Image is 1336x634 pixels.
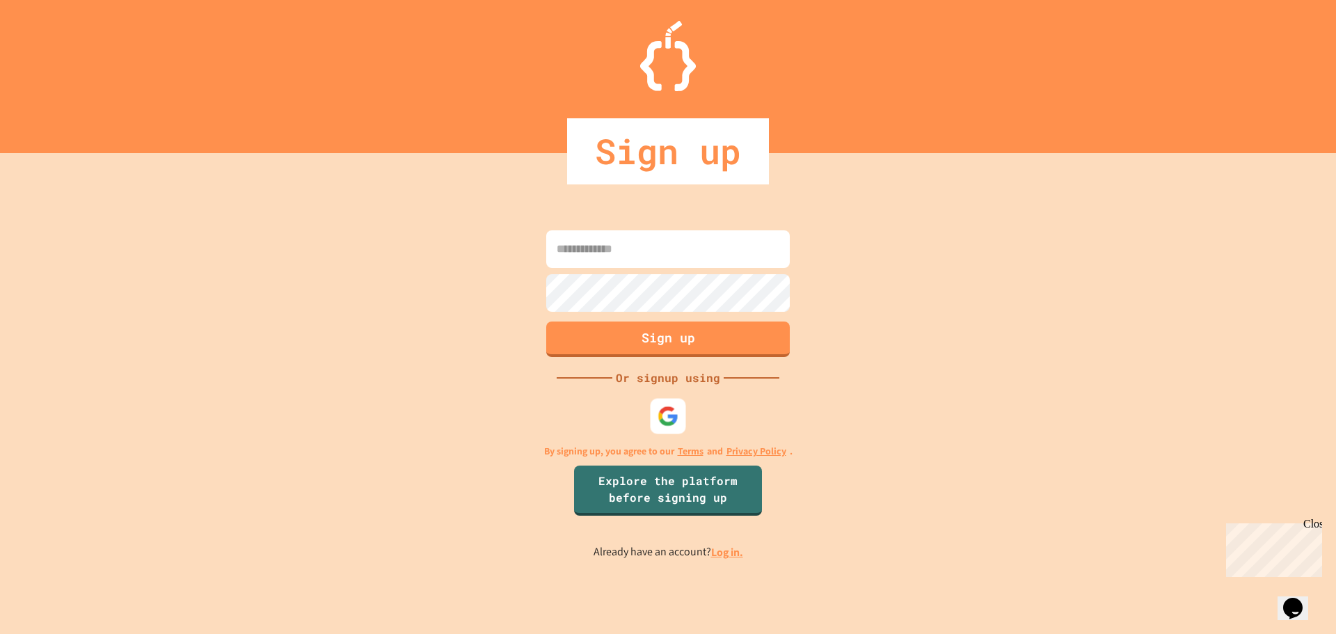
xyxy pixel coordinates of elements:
a: Terms [678,444,703,459]
a: Privacy Policy [726,444,786,459]
div: Or signup using [612,370,724,386]
iframe: chat widget [1220,518,1322,577]
a: Log in. [711,545,743,560]
div: Sign up [567,118,769,184]
p: By signing up, you agree to our and . [544,444,793,459]
p: Already have an account? [594,544,743,561]
div: Chat with us now!Close [6,6,96,88]
button: Sign up [546,322,790,357]
a: Explore the platform before signing up [574,466,762,516]
iframe: chat widget [1278,578,1322,620]
img: google-icon.svg [658,405,679,427]
img: Logo.svg [640,21,696,91]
